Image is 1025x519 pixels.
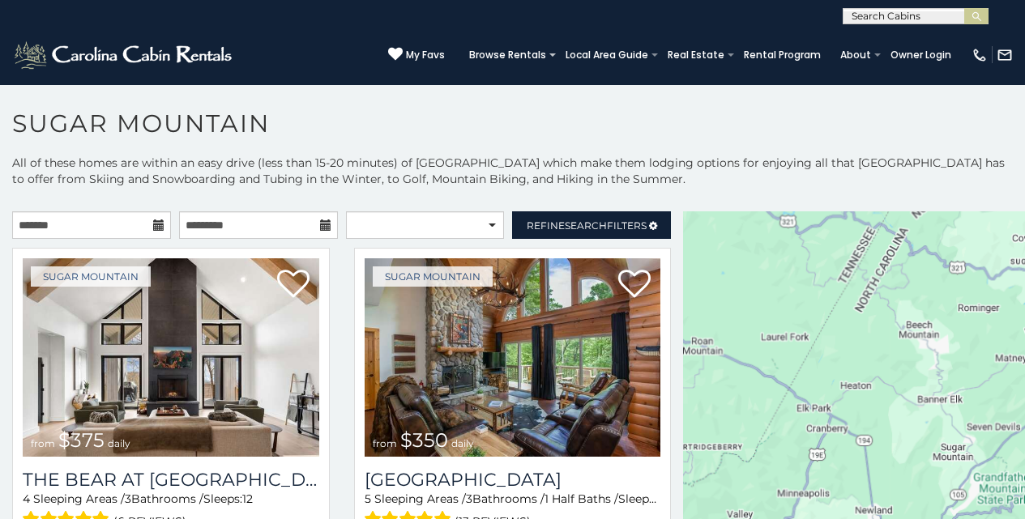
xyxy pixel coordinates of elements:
span: 4 [23,491,30,506]
a: Add to favorites [277,268,310,302]
a: The Bear At Sugar Mountain from $375 daily [23,258,319,457]
a: Real Estate [660,44,732,66]
a: RefineSearchFilters [512,211,671,239]
span: $375 [58,428,105,452]
a: Owner Login [882,44,959,66]
img: phone-regular-white.png [972,47,988,63]
a: About [832,44,879,66]
span: Refine Filters [527,219,647,232]
a: My Favs [388,47,445,63]
a: Add to favorites [618,268,651,302]
span: 5 [365,491,371,506]
span: Search [565,219,607,232]
a: Local Area Guide [557,44,656,66]
span: 3 [466,491,472,506]
span: My Favs [406,48,445,62]
h3: Grouse Moor Lodge [365,469,661,491]
img: White-1-2.png [12,39,237,71]
span: daily [108,437,130,449]
img: The Bear At Sugar Mountain [23,258,319,457]
img: mail-regular-white.png [997,47,1013,63]
a: [GEOGRAPHIC_DATA] [365,469,661,491]
a: Rental Program [736,44,829,66]
span: 1 Half Baths / [545,491,618,506]
a: The Bear At [GEOGRAPHIC_DATA] [23,469,319,491]
span: $350 [400,428,448,452]
span: from [373,437,397,449]
span: daily [451,437,474,449]
a: Sugar Mountain [373,266,493,287]
a: Grouse Moor Lodge from $350 daily [365,258,661,457]
span: 3 [125,491,131,506]
span: 12 [242,491,253,506]
img: Grouse Moor Lodge [365,258,661,457]
a: Browse Rentals [461,44,554,66]
span: from [31,437,55,449]
span: 12 [657,491,668,506]
a: Sugar Mountain [31,266,151,287]
h3: The Bear At Sugar Mountain [23,469,319,491]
